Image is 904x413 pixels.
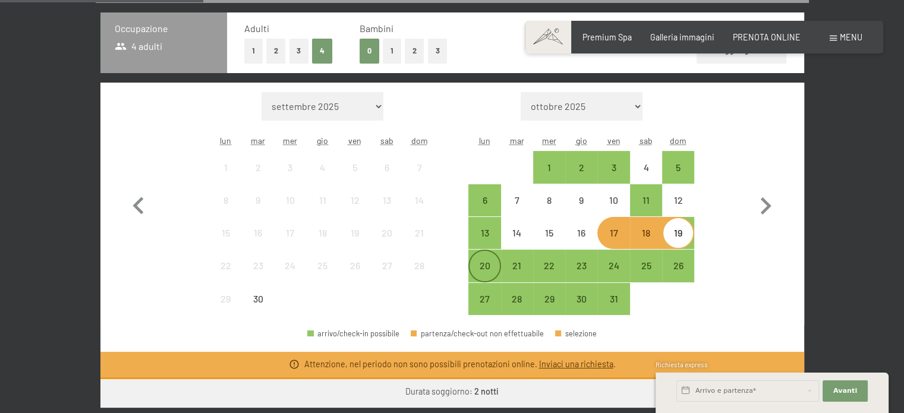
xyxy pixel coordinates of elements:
div: 16 [566,228,596,258]
div: 18 [631,228,661,258]
div: 27 [470,294,499,324]
div: Fri Oct 17 2025 [597,217,629,249]
div: Sat Oct 11 2025 [630,184,662,216]
div: Tue Sep 16 2025 [242,217,274,249]
div: arrivo/check-in non effettuabile [274,184,306,216]
div: 15 [534,228,564,258]
div: Wed Sep 03 2025 [274,151,306,183]
div: arrivo/check-in non effettuabile [242,184,274,216]
div: 20 [372,228,402,258]
div: 26 [663,261,693,291]
abbr: venerdì [348,135,361,146]
div: Sat Sep 06 2025 [371,151,403,183]
div: 19 [663,228,693,258]
div: 28 [404,261,434,291]
div: 7 [404,163,434,193]
div: 3 [599,163,628,193]
div: Fri Sep 19 2025 [339,217,371,249]
div: arrivo/check-in non effettuabile [565,217,597,249]
abbr: giovedì [317,135,328,146]
div: 15 [211,228,241,258]
div: arrivo/check-in non effettuabile [210,250,242,282]
div: arrivo/check-in possibile [468,250,500,282]
div: 21 [404,228,434,258]
div: Mon Oct 27 2025 [468,283,500,315]
div: 9 [566,196,596,225]
div: Sun Sep 14 2025 [403,184,435,216]
div: Sat Sep 27 2025 [371,250,403,282]
div: 29 [534,294,564,324]
div: Wed Oct 29 2025 [533,283,565,315]
div: arrivo/check-in non effettuabile [210,184,242,216]
div: Mon Sep 29 2025 [210,283,242,315]
div: arrivo/check-in non effettuabile [242,250,274,282]
div: Thu Oct 23 2025 [565,250,597,282]
div: Sun Oct 26 2025 [662,250,694,282]
div: arrivo/check-in possibile [662,151,694,183]
div: arrivo/check-in non effettuabile [630,151,662,183]
div: arrivo/check-in possibile [533,283,565,315]
div: arrivo/check-in possibile [630,184,662,216]
div: Sun Sep 21 2025 [403,217,435,249]
div: arrivo/check-in non effettuabile [597,184,629,216]
div: 2 [566,163,596,193]
div: Mon Sep 22 2025 [210,250,242,282]
div: Sun Oct 12 2025 [662,184,694,216]
div: Sun Oct 19 2025 [662,217,694,249]
div: Sat Sep 13 2025 [371,184,403,216]
div: 3 [275,163,305,193]
div: Thu Oct 09 2025 [565,184,597,216]
button: 2 [405,39,424,63]
div: 17 [275,228,305,258]
div: Wed Oct 08 2025 [533,184,565,216]
button: 0 [360,39,379,63]
div: 30 [243,294,273,324]
a: PRENOTA ONLINE [733,32,801,42]
span: 4 adulti [115,40,163,53]
div: arrivo/check-in possibile [533,250,565,282]
div: arrivo/check-in non effettuabile [533,217,565,249]
div: arrivo/check-in non effettuabile [403,250,435,282]
button: 1 [244,39,263,63]
button: 2 [266,39,286,63]
div: arrivo/check-in non effettuabile [371,184,403,216]
span: Avanti [833,386,857,396]
div: Thu Sep 18 2025 [307,217,339,249]
div: Wed Oct 22 2025 [533,250,565,282]
div: arrivo/check-in possibile [307,330,399,338]
div: 1 [534,163,564,193]
button: 3 [428,39,448,63]
div: 17 [599,228,628,258]
div: arrivo/check-in non effettuabile [403,217,435,249]
div: arrivo/check-in non effettuabile [307,250,339,282]
a: Premium Spa [582,32,632,42]
div: Fri Oct 31 2025 [597,283,629,315]
div: 22 [534,261,564,291]
div: arrivo/check-in possibile [597,283,629,315]
div: arrivo/check-in possibile [468,283,500,315]
div: arrivo/check-in non effettuabile [630,217,662,249]
div: 6 [372,163,402,193]
div: 4 [631,163,661,193]
div: arrivo/check-in non effettuabile [307,151,339,183]
div: arrivo/check-in possibile [597,250,629,282]
div: 20 [470,261,499,291]
div: Attenzione, nel periodo non sono possibili prenotazioni online. . [304,358,615,370]
div: 14 [404,196,434,225]
div: arrivo/check-in possibile [565,151,597,183]
div: 12 [663,196,693,225]
div: 14 [502,228,532,258]
div: 28 [502,294,532,324]
div: 31 [599,294,628,324]
div: arrivo/check-in non effettuabile [662,184,694,216]
div: arrivo/check-in non effettuabile [339,217,371,249]
div: 26 [340,261,370,291]
div: 10 [275,196,305,225]
abbr: domenica [411,135,428,146]
div: Fri Sep 26 2025 [339,250,371,282]
abbr: sabato [640,135,653,146]
abbr: lunedì [479,135,490,146]
div: arrivo/check-in non effettuabile [371,151,403,183]
div: 13 [470,228,499,258]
